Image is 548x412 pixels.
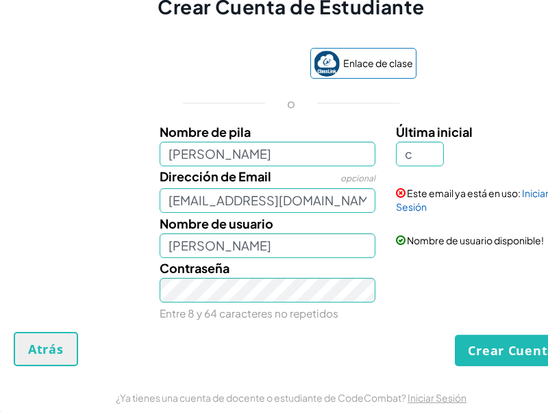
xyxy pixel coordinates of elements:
[116,391,408,404] span: ¿Ya tienes una cuenta de docente o estudiante de CodeCombat?
[160,216,273,231] span: Nombre de usuario
[14,332,78,366] button: Atrás
[28,341,64,357] span: Atrás
[160,49,303,79] iframe: Botón de Acceder con Google
[407,187,521,199] span: Este email ya está en uso:
[314,51,340,77] img: classlink-logo-small.png
[287,95,295,112] p: o
[160,260,229,276] span: Contraseña
[396,124,473,140] span: Última inicial
[343,53,413,73] span: Enlace de clase
[160,168,271,184] span: Dirección de Email
[340,173,375,183] span: opcional
[407,234,544,246] span: Nombre de usuario disponible!
[160,124,251,140] span: Nombre de pila
[408,391,466,404] a: Iniciar Sesión
[160,307,338,320] small: Entre 8 y 64 caracteres no repetidos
